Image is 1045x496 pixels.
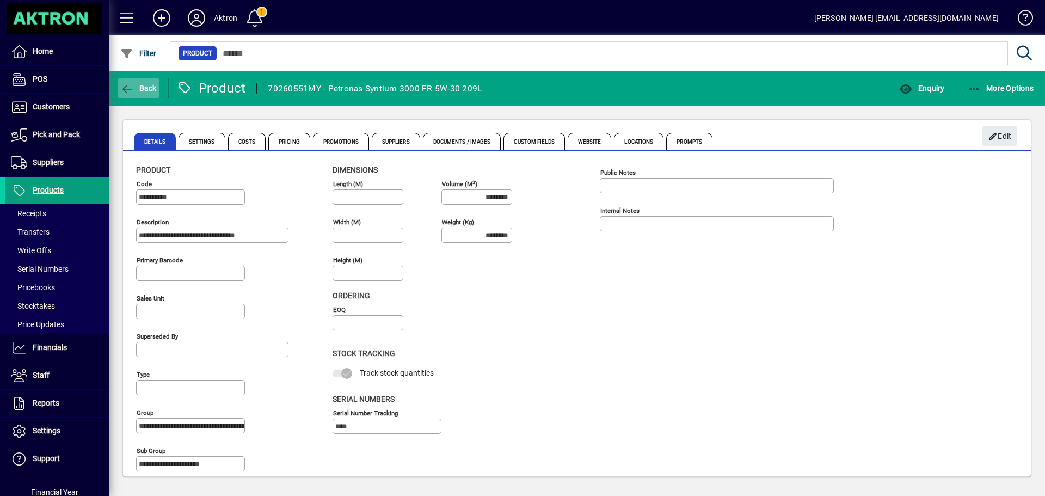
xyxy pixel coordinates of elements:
[503,133,564,150] span: Custom Fields
[5,241,109,260] a: Write Offs
[134,133,176,150] span: Details
[442,218,474,226] mat-label: Weight (Kg)
[965,78,1037,98] button: More Options
[333,409,398,417] mat-label: Serial Number tracking
[5,315,109,334] a: Price Updates
[33,75,47,83] span: POS
[5,121,109,149] a: Pick and Pack
[423,133,501,150] span: Documents / Images
[11,283,55,292] span: Pricebooks
[11,302,55,310] span: Stocktakes
[333,218,361,226] mat-label: Width (m)
[333,291,370,300] span: Ordering
[137,180,152,188] mat-label: Code
[5,362,109,389] a: Staff
[896,78,947,98] button: Enquiry
[5,38,109,65] a: Home
[118,44,159,63] button: Filter
[11,246,51,255] span: Write Offs
[33,102,70,111] span: Customers
[11,265,69,273] span: Serial Numbers
[333,180,363,188] mat-label: Length (m)
[137,447,165,455] mat-label: Sub group
[600,169,636,176] mat-label: Public Notes
[33,371,50,379] span: Staff
[5,66,109,93] a: POS
[11,320,64,329] span: Price Updates
[568,133,612,150] span: Website
[33,343,67,352] span: Financials
[614,133,663,150] span: Locations
[333,349,395,358] span: Stock Tracking
[268,80,482,97] div: 70260551MY - Petronas Syntium 3000 FR 5W-30 209L
[137,333,178,340] mat-label: Superseded by
[988,127,1012,145] span: Edit
[333,306,346,314] mat-label: EOQ
[144,8,179,28] button: Add
[33,47,53,56] span: Home
[33,130,80,139] span: Pick and Pack
[372,133,420,150] span: Suppliers
[120,84,157,93] span: Back
[33,454,60,463] span: Support
[5,278,109,297] a: Pricebooks
[472,179,475,185] sup: 3
[11,209,46,218] span: Receipts
[982,126,1017,146] button: Edit
[333,395,395,403] span: Serial Numbers
[5,334,109,362] a: Financials
[5,297,109,315] a: Stocktakes
[120,49,157,58] span: Filter
[5,204,109,223] a: Receipts
[33,426,60,435] span: Settings
[33,399,59,407] span: Reports
[814,9,999,27] div: [PERSON_NAME] [EMAIL_ADDRESS][DOMAIN_NAME]
[968,84,1034,93] span: More Options
[5,223,109,241] a: Transfers
[5,149,109,176] a: Suppliers
[228,133,266,150] span: Costs
[136,166,170,174] span: Product
[137,256,183,264] mat-label: Primary barcode
[360,369,434,377] span: Track stock quantities
[5,260,109,278] a: Serial Numbers
[33,186,64,194] span: Products
[137,371,150,378] mat-label: Type
[177,79,246,97] div: Product
[5,94,109,121] a: Customers
[179,8,214,28] button: Profile
[109,78,169,98] app-page-header-button: Back
[268,133,310,150] span: Pricing
[183,48,212,59] span: Product
[214,9,237,27] div: Aktron
[899,84,944,93] span: Enquiry
[11,228,50,236] span: Transfers
[1010,2,1031,38] a: Knowledge Base
[179,133,225,150] span: Settings
[313,133,369,150] span: Promotions
[5,418,109,445] a: Settings
[333,166,378,174] span: Dimensions
[442,180,477,188] mat-label: Volume (m )
[33,158,64,167] span: Suppliers
[5,445,109,473] a: Support
[137,409,153,417] mat-label: Group
[137,218,169,226] mat-label: Description
[5,390,109,417] a: Reports
[666,133,712,150] span: Prompts
[118,78,159,98] button: Back
[600,207,640,215] mat-label: Internal Notes
[137,295,164,302] mat-label: Sales unit
[333,256,362,264] mat-label: Height (m)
